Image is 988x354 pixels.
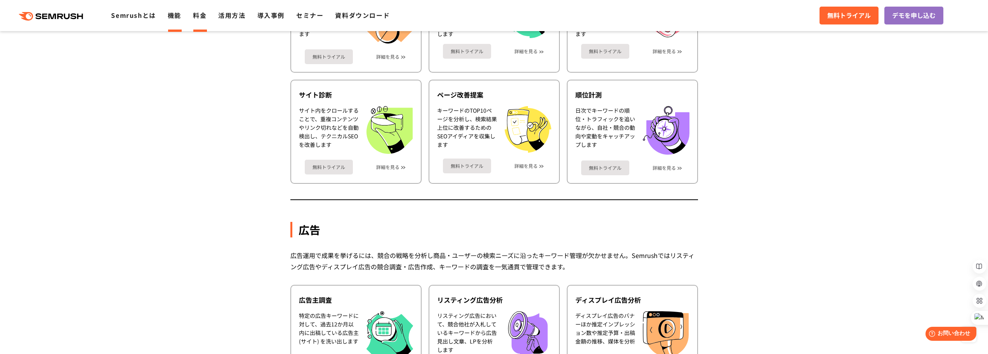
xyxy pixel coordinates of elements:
[305,160,353,174] a: 無料トライアル
[296,10,323,20] a: セミナー
[437,106,497,153] div: キーワードのTOP10ページを分析し、検索結果上位に改善するためのSEOアイディアを収集します
[443,44,491,59] a: 無料トライアル
[827,10,871,21] span: 無料トライアル
[218,10,245,20] a: 活用方法
[290,250,698,272] div: 広告運用で成果を挙げるには、競合の戦略を分析し商品・ユーザーの検索ニーズに沿ったキーワード管理が欠かせません。Semrushではリスティング広告やディスプレイ広告の競合調査・広告作成、キーワード...
[505,106,551,153] img: ページ改善提案
[111,10,156,20] a: Semrushとは
[653,49,676,54] a: 詳細を見る
[290,222,698,237] div: 広告
[193,10,207,20] a: 料金
[376,54,399,59] a: 詳細を見る
[575,106,635,155] div: 日次でキーワードの順位・トラフィックを追いながら、自社・競合の動向や変動をキャッチアップします
[653,165,676,171] a: 詳細を見る
[820,7,879,24] a: 無料トライアル
[581,160,629,175] a: 無料トライアル
[437,90,551,99] div: ページ改善提案
[575,295,689,305] div: ディスプレイ広告分析
[892,10,936,21] span: デモを申し込む
[168,10,181,20] a: 機能
[514,49,538,54] a: 詳細を見る
[437,295,551,305] div: リスティング広告分析
[581,44,629,59] a: 無料トライアル
[366,106,413,154] img: サイト診断
[335,10,390,20] a: 資料ダウンロード
[575,90,689,99] div: 順位計測
[643,106,689,155] img: 順位計測
[299,295,413,305] div: 広告主調査
[919,324,979,345] iframe: Help widget launcher
[299,106,359,154] div: サイト内をクロールすることで、重複コンテンツやリンク切れなどを自動検出し、テクニカルSEOを改善します
[514,163,538,169] a: 詳細を見る
[884,7,943,24] a: デモを申し込む
[305,49,353,64] a: 無料トライアル
[376,164,399,170] a: 詳細を見る
[257,10,285,20] a: 導入事例
[443,159,491,173] a: 無料トライアル
[299,90,413,99] div: サイト診断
